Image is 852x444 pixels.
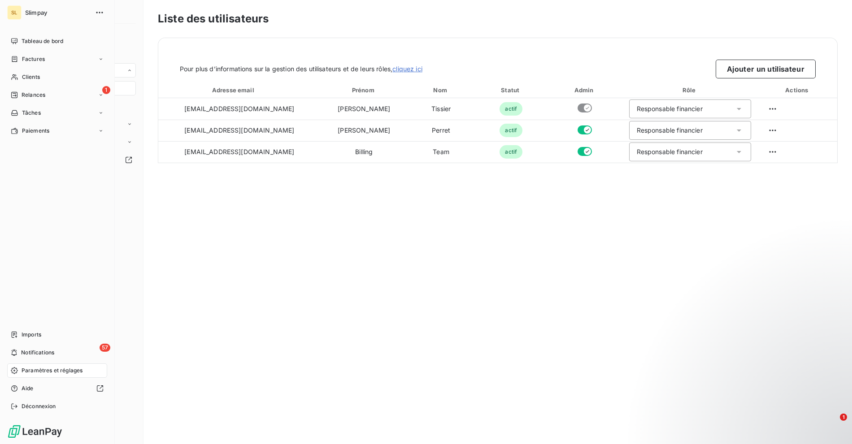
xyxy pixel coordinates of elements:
div: Prénom [322,86,406,95]
td: Billing [321,141,408,163]
span: 1 [102,86,110,94]
th: Toggle SortBy [474,82,548,98]
td: [EMAIL_ADDRESS][DOMAIN_NAME] [158,98,321,120]
span: Déconnexion [22,402,56,410]
div: Responsable financier [637,147,703,156]
img: Logo LeanPay [7,424,63,439]
div: Responsable financier [637,126,703,135]
td: [PERSON_NAME] [321,98,408,120]
span: 57 [100,344,110,352]
a: cliquez ici [392,65,422,73]
th: Toggle SortBy [158,82,321,98]
span: Notifications [21,349,54,357]
div: Actions [760,86,835,95]
div: SL [7,5,22,20]
span: Paramètres et réglages [22,366,83,375]
a: Tâches [7,106,107,120]
div: Nom [409,86,473,95]
span: Clients [22,73,40,81]
th: Toggle SortBy [321,82,408,98]
span: Slimpay [25,9,90,16]
a: Factures [7,52,107,66]
a: Clients [7,70,107,84]
a: Aide [7,381,107,396]
iframe: Intercom notifications message [673,357,852,420]
div: Statut [476,86,546,95]
span: Factures [22,55,45,63]
span: Paiements [22,127,49,135]
div: Admin [549,86,620,95]
a: 1Relances [7,88,107,102]
div: Rôle [624,86,756,95]
a: Paramètres et réglages [7,363,107,378]
span: actif [500,145,522,159]
a: Paiements [7,124,107,138]
a: Tableau de bord [7,34,107,48]
button: Ajouter un utilisateur [716,60,816,78]
td: Team [408,141,474,163]
span: actif [500,102,522,116]
td: Perret [408,120,474,141]
span: Tâches [22,109,41,117]
div: Adresse email [160,86,319,95]
h3: Liste des utilisateurs [158,11,838,27]
th: Toggle SortBy [408,82,474,98]
span: 1 [840,414,847,421]
iframe: Intercom live chat [822,414,843,435]
td: [PERSON_NAME] [321,120,408,141]
a: Imports [7,328,107,342]
td: [EMAIL_ADDRESS][DOMAIN_NAME] [158,141,321,163]
div: Responsable financier [637,104,703,113]
td: [EMAIL_ADDRESS][DOMAIN_NAME] [158,120,321,141]
span: Pour plus d’informations sur la gestion des utilisateurs et de leurs rôles, [180,65,422,73]
span: Relances [22,91,45,99]
td: Tissier [408,98,474,120]
span: Aide [22,384,34,392]
span: Imports [22,331,41,339]
span: Tableau de bord [22,37,63,45]
span: actif [500,124,522,137]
